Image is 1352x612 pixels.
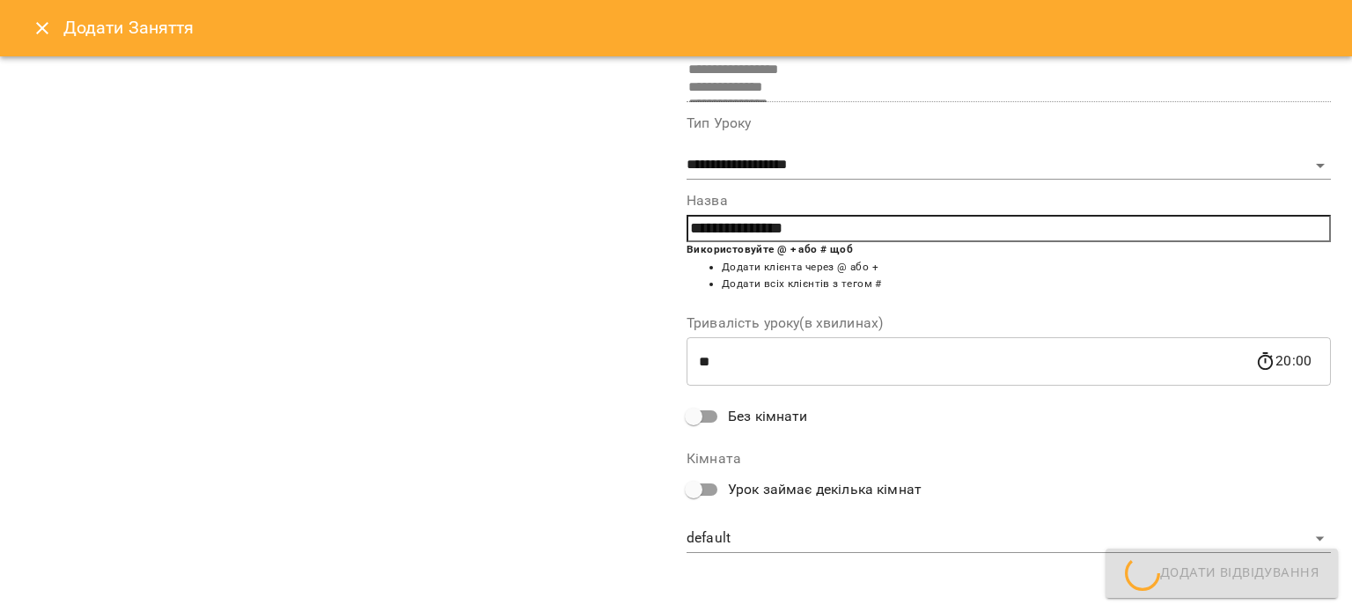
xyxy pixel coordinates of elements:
label: Тривалість уроку(в хвилинах) [687,316,1331,330]
b: Використовуйте @ + або # щоб [687,243,853,255]
label: Кімната [687,452,1331,466]
span: Урок займає декілька кімнат [728,479,922,500]
li: Додати всіх клієнтів з тегом # [722,276,1331,293]
h6: Додати Заняття [63,14,1331,41]
label: Назва [687,194,1331,208]
label: Тип Уроку [687,116,1331,130]
button: Close [21,7,63,49]
span: Без кімнати [728,406,808,427]
div: default [687,525,1331,553]
li: Додати клієнта через @ або + [722,259,1331,277]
